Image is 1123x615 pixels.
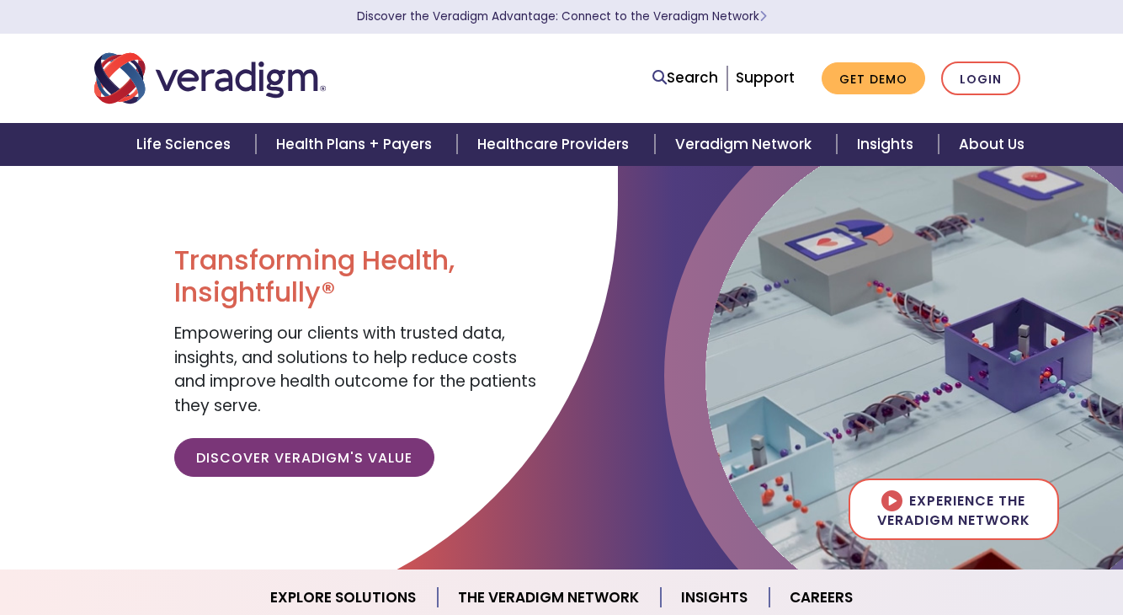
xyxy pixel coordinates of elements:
[655,123,837,166] a: Veradigm Network
[256,123,457,166] a: Health Plans + Payers
[174,438,434,477] a: Discover Veradigm's Value
[652,67,718,89] a: Search
[457,123,654,166] a: Healthcare Providers
[357,8,767,24] a: Discover the Veradigm Advantage: Connect to the Veradigm NetworkLearn More
[822,62,925,95] a: Get Demo
[94,51,326,106] img: Veradigm logo
[116,123,256,166] a: Life Sciences
[174,244,549,309] h1: Transforming Health, Insightfully®
[941,61,1020,96] a: Login
[174,322,536,417] span: Empowering our clients with trusted data, insights, and solutions to help reduce costs and improv...
[837,123,939,166] a: Insights
[939,123,1045,166] a: About Us
[759,8,767,24] span: Learn More
[736,67,795,88] a: Support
